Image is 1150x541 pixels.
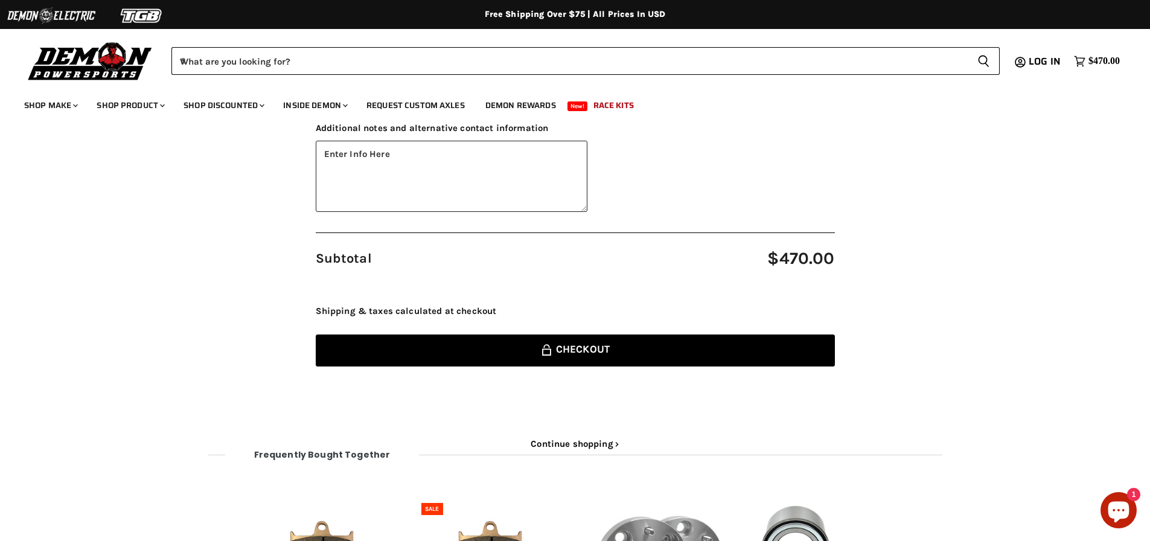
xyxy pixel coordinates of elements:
div: Free Shipping Over $75 | All Prices In USD [92,9,1058,20]
a: Shop Make [15,93,85,118]
div: Shipping & taxes calculated at checkout [316,304,835,318]
span: $470.00 [1088,56,1120,67]
input: When autocomplete results are available use up and down arrows to review and enter to select [171,47,968,75]
button: Search [968,47,1000,75]
img: Demon Electric Logo 2 [6,4,97,27]
button: Checkout [316,335,835,367]
a: Race Kits [584,93,643,118]
span: $470.00 [552,249,835,268]
inbox-online-store-chat: Shopify online store chat [1097,492,1140,531]
a: $470.00 [1068,53,1126,70]
iframe: PayPal-paypal [316,388,835,415]
span: SALE [425,505,439,513]
a: Log in [1023,56,1068,67]
a: Shop Product [88,93,172,118]
a: Demon Rewards [476,93,565,118]
span: New! [567,101,588,111]
span: Log in [1029,54,1061,69]
a: Shop Discounted [174,93,272,118]
a: Continue shopping [316,439,835,449]
img: Demon Powersports [24,39,156,82]
span: Frequently bought together [225,450,420,459]
a: Inside Demon [274,93,355,118]
img: TGB Logo 2 [97,4,187,27]
span: Additional notes and alternative contact information [316,123,835,133]
span: Subtotal [316,249,552,268]
ul: Main menu [15,88,1117,118]
a: Request Custom Axles [357,93,474,118]
form: Product [171,47,1000,75]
